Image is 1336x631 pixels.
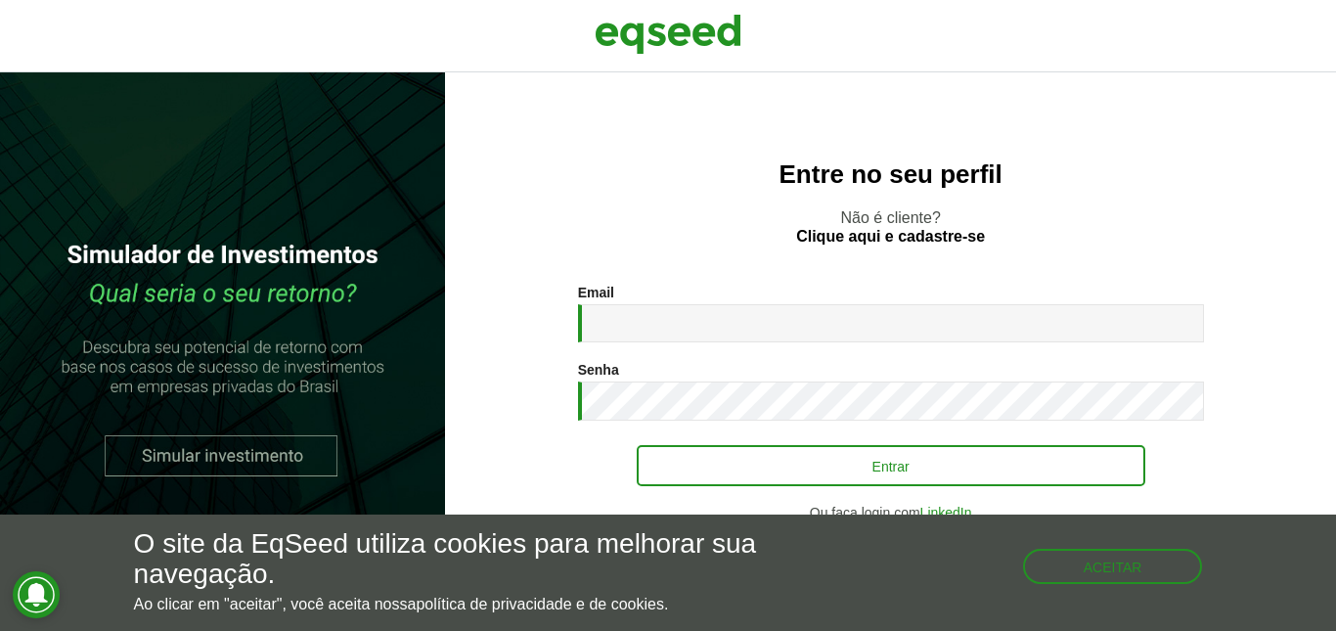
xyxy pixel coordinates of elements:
[796,229,985,245] a: Clique aqui e cadastre-se
[134,595,776,613] p: Ao clicar em "aceitar", você aceita nossa .
[134,529,776,590] h5: O site da EqSeed utiliza cookies para melhorar sua navegação.
[484,208,1297,246] p: Não é cliente?
[416,597,664,612] a: política de privacidade e de cookies
[484,160,1297,189] h2: Entre no seu perfil
[595,10,741,59] img: EqSeed Logo
[578,506,1204,519] div: Ou faça login com
[578,363,619,377] label: Senha
[920,506,972,519] a: LinkedIn
[1023,549,1203,584] button: Aceitar
[637,445,1145,486] button: Entrar
[578,286,614,299] label: Email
